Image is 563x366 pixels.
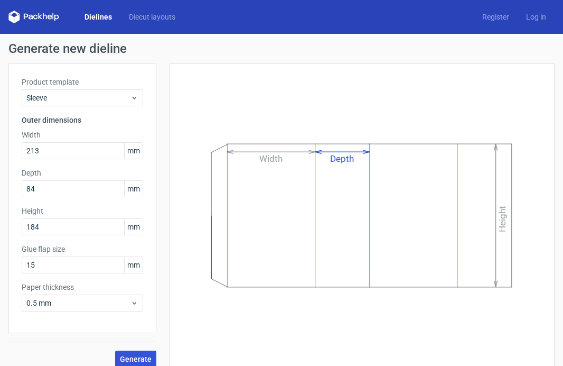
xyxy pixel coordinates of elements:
span: 0.5 mm [26,298,130,308]
a: Diecut layouts [120,12,184,22]
label: Depth [22,168,143,178]
label: Width [22,130,143,140]
label: Glue flap size [22,244,143,254]
label: Paper thickness [22,282,143,292]
span: Generate [120,355,152,363]
text: Width [260,153,283,164]
h3: Outer dimensions [22,115,143,125]
text: Depth [331,153,354,164]
a: Register [474,12,518,22]
span: mm [124,143,143,159]
text: Height [498,206,508,232]
a: Dielines [76,12,120,22]
span: mm [124,219,143,235]
label: Height [22,206,143,216]
a: Log in [518,12,555,22]
h1: Generate new dieline [8,42,555,55]
label: Product template [22,77,143,87]
span: Sleeve [26,93,130,103]
span: mm [124,181,143,197]
span: mm [124,257,143,273]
